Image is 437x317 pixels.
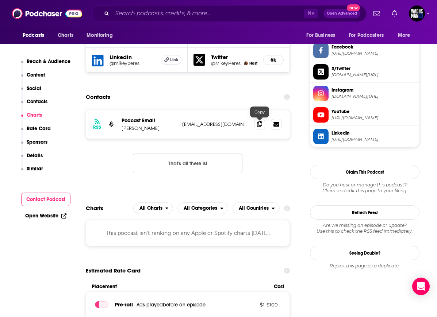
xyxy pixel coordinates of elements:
span: Instagram [331,87,416,93]
h3: RSS [93,124,101,130]
a: Facebook[URL][DOMAIN_NAME] [313,43,416,58]
span: Facebook [331,44,416,50]
span: Podcasts [23,30,44,40]
span: YouTube [331,108,416,115]
a: @mikeyperes [110,61,155,66]
p: Content [27,72,45,78]
p: Contacts [27,98,47,105]
a: Show notifications dropdown [371,7,383,20]
h5: LinkedIn [110,54,155,61]
button: Details [21,152,43,166]
p: [EMAIL_ADDRESS][DOMAIN_NAME] [182,121,248,127]
h5: 6k [269,57,277,63]
p: Similar [27,166,43,172]
span: Estimated Rate Card [86,264,141,278]
button: Sponsors [21,139,48,152]
span: For Business [306,30,335,40]
a: Open Website [25,213,66,219]
span: X/Twitter [331,65,416,72]
span: Placement [92,283,268,290]
a: YouTube[URL][DOMAIN_NAME] [313,107,416,123]
button: open menu [233,202,280,214]
button: Reach & Audience [21,58,71,72]
button: open menu [344,28,394,42]
div: Search podcasts, credits, & more... [92,5,367,22]
div: Are we missing an episode or update? Use this to check the RSS feed immediately. [310,223,419,234]
button: open menu [18,28,54,42]
img: User Profile [409,5,425,22]
span: twitter.com/MikeyPeres [331,72,416,78]
a: Link [161,55,181,65]
span: Ads played before an episode . [137,302,207,308]
p: Reach & Audience [27,58,70,65]
input: Search podcasts, credits, & more... [112,8,304,19]
h2: Charts [86,205,103,212]
button: Rate Card [21,125,51,139]
span: Linkedin [331,130,416,136]
a: Charts [53,28,78,42]
button: Show profile menu [409,5,425,22]
div: Claim and edit this page to your liking. [310,182,419,194]
span: Do you host or manage this podcast? [310,182,419,188]
span: Charts [58,30,73,40]
h2: Platforms [133,202,173,214]
span: Monitoring [87,30,112,40]
p: Podcast Email [122,117,176,124]
button: Contact Podcast [21,193,71,206]
h2: Categories [177,202,228,214]
span: Open Advanced [327,12,357,15]
a: X/Twitter[DOMAIN_NAME][URL] [313,64,416,80]
span: Cost [274,283,284,290]
a: Linkedin[URL][DOMAIN_NAME] [313,129,416,144]
h5: Twitter [211,54,257,61]
span: Link [170,57,179,63]
p: Charts [27,112,42,118]
span: https://www.youtube.com/@mikeyperes [331,115,416,121]
button: open menu [301,28,344,42]
a: Show notifications dropdown [389,7,400,20]
div: Report this page as a duplicate. [310,263,419,269]
span: All Charts [139,206,162,211]
span: All Categories [184,206,217,211]
span: https://www.facebook.com/michaelperespodcast [331,51,416,56]
span: ⌘ K [304,9,318,18]
button: Charts [21,112,42,125]
button: Refresh Feed [310,205,419,220]
div: This podcast isn't ranking on any Apple or Spotify charts [DATE]. [86,220,290,246]
button: Similar [21,166,43,179]
button: Claim This Podcast [310,165,419,179]
span: All Countries [239,206,269,211]
button: Social [21,85,42,99]
p: $ 1 - $ 100 [230,302,278,308]
div: Open Intercom Messenger [412,278,430,295]
span: More [398,30,410,40]
button: open menu [133,202,173,214]
span: https://www.linkedin.com/in/mikeyperes [331,137,416,142]
p: [PERSON_NAME] [122,125,176,131]
div: Copy [250,107,269,117]
img: Podchaser - Follow, Share and Rate Podcasts [12,7,82,20]
a: @MikeyPeres [211,61,241,66]
span: For Podcasters [349,30,384,40]
span: Pre -roll [115,301,133,308]
h2: Contacts [86,90,110,104]
p: Details [27,152,43,159]
span: instagram.com/mikeyperes [331,94,416,99]
img: Michael Peres [244,61,248,65]
p: Rate Card [27,125,51,132]
button: Open AdvancedNew [323,9,360,18]
span: Host [249,61,257,66]
a: Seeing Double? [310,246,419,260]
a: Instagram[DOMAIN_NAME][URL] [313,86,416,101]
button: open menu [393,28,419,42]
span: New [347,4,360,11]
button: Contacts [21,98,48,112]
button: Nothing here. [133,154,242,173]
p: Social [27,85,41,92]
button: Content [21,72,45,85]
span: Logged in as WachsmanNY [409,5,425,22]
h2: Countries [233,202,280,214]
